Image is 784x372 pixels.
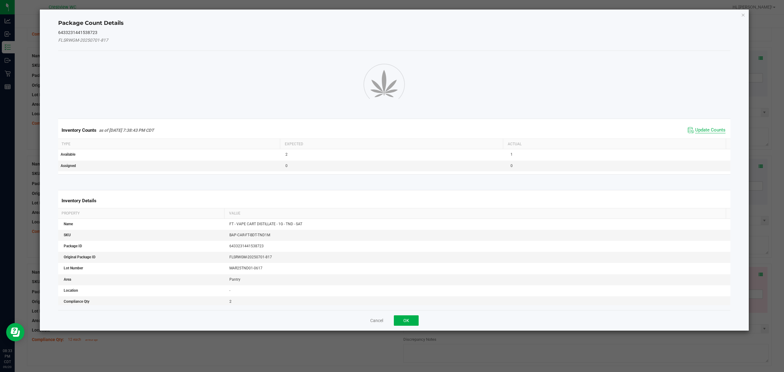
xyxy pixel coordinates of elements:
span: Inventory Details [62,198,96,203]
span: Value [229,211,240,215]
button: Cancel [370,317,383,324]
span: Actual [508,142,522,146]
span: Type [62,142,70,146]
span: Expected [285,142,303,146]
iframe: Resource center [6,323,24,341]
span: Location [64,288,78,293]
button: Close [741,11,745,18]
span: 0 [285,164,288,168]
span: Available [61,152,75,157]
span: Pantry [229,277,240,282]
span: Name [64,222,73,226]
span: FT - VAPE CART DISTILLATE - 1G - TND - SAT [229,222,302,226]
span: Package ID [64,244,82,248]
button: OK [394,315,419,326]
span: Assigned [61,164,76,168]
span: MAR25TND01-0617 [229,266,262,270]
h5: 6433231441538723 [58,30,731,35]
h5: FLSRWGM-20250701-817 [58,38,731,43]
span: SKU [64,233,71,237]
span: Area [64,277,71,282]
span: BAP-CAR-FT-BDT-TND1M [229,233,270,237]
span: Lot Number [64,266,83,270]
span: 0 [511,164,513,168]
span: Update Counts [695,127,726,133]
span: Inventory Counts [62,127,96,133]
span: 2 [285,152,288,157]
h4: Package Count Details [58,19,731,27]
span: 6433231441538723 [229,244,264,248]
span: Property [62,211,80,215]
span: Original Package ID [64,255,96,259]
span: - [229,288,230,293]
span: as of [DATE] 7:38:43 PM CDT [99,128,154,133]
span: FLSRWGM-20250701-817 [229,255,272,259]
span: 2 [229,299,232,304]
span: Compliance Qty [64,299,89,304]
span: 1 [511,152,513,157]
